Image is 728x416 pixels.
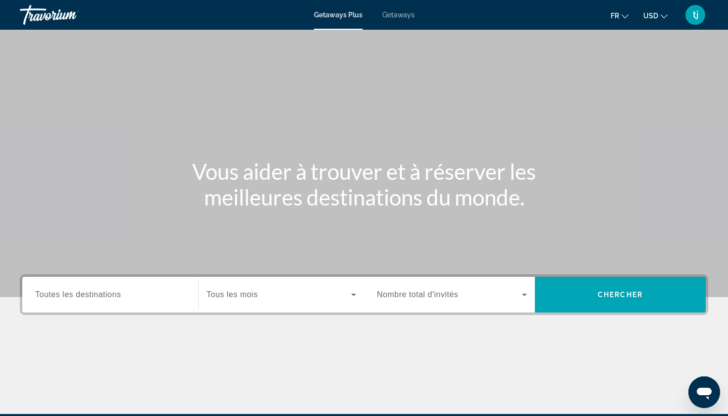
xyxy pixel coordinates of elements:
button: User Menu [682,4,708,25]
span: Chercher [598,291,643,299]
button: Chercher [535,277,706,312]
span: Tous les mois [207,290,258,299]
span: USD [643,12,658,20]
a: Travorium [20,2,119,28]
div: Search widget [22,277,706,312]
a: Getaways Plus [314,11,363,19]
button: Change currency [643,8,668,23]
h1: Vous aider à trouver et à réserver les meilleures destinations du monde. [178,158,550,210]
span: tj [693,10,698,20]
span: fr [611,12,619,20]
iframe: Bouton de lancement de la fenêtre de messagerie [688,376,720,408]
span: Nombre total d'invités [377,290,458,299]
a: Getaways [382,11,415,19]
span: Toutes les destinations [35,290,121,299]
button: Change language [611,8,628,23]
